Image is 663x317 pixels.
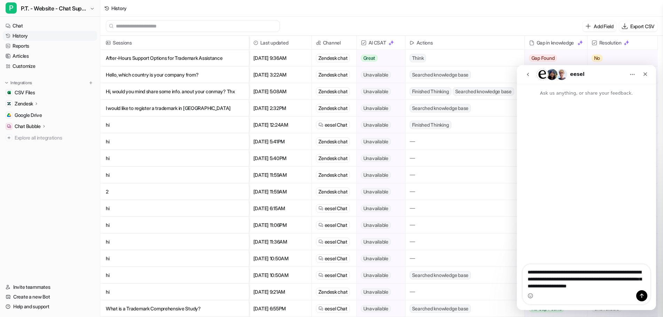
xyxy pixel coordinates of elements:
a: eesel Chat [318,272,347,279]
img: expand menu [4,80,9,85]
p: hi [106,233,243,250]
div: Zendesk chat [316,288,350,296]
p: hi [106,167,243,183]
span: Searched knowledge base [410,71,471,79]
span: Gap Found [529,55,557,62]
div: Zendesk chat [316,87,350,96]
p: Zendesk [15,100,33,107]
p: I would like to register a trademark in [GEOGRAPHIC_DATA] [106,100,243,117]
a: eesel Chat [318,121,347,128]
p: Hello, which country is your company from? [106,66,243,83]
iframe: To enrich screen reader interactions, please activate Accessibility in Grammarly extension settings [517,65,656,310]
span: Unavailable [361,272,391,279]
span: Unavailable [361,288,391,295]
a: eesel Chat [318,305,347,312]
span: Unavailable [361,305,391,312]
span: eesel Chat [325,305,347,312]
div: Zendesk chat [316,154,350,163]
img: Google Drive [7,113,11,117]
img: explore all integrations [6,134,13,141]
a: eesel Chat [318,255,347,262]
span: Unavailable [361,138,391,145]
span: Unavailable [361,188,391,195]
button: Export CSV [619,21,657,31]
span: Channel [315,36,354,50]
img: eeselChat [318,206,323,211]
p: After-Hours Support Options for Trademark Assistance [106,50,243,66]
span: Unavailable [361,88,391,95]
div: Zendesk chat [316,54,350,62]
a: Google DriveGoogle Drive [3,110,97,120]
span: [DATE] 6:55PM [252,300,309,317]
span: [DATE] 5:08AM [252,83,309,100]
span: Unavailable [361,155,391,162]
p: Hi, would you mind share some info. anout your conmay? Thx [106,83,243,100]
span: [DATE] 3:22AM [252,66,309,83]
span: Unavailable [361,205,391,212]
p: hi [106,150,243,167]
span: [DATE] 11:06PM [252,217,309,233]
img: CSV Files [7,90,11,95]
img: eeselChat [318,273,323,278]
p: hi [106,250,243,267]
span: eesel Chat [325,255,347,262]
img: Chat Bubble [7,124,11,128]
button: Integrations [3,79,34,86]
span: [DATE] 6:15AM [252,200,309,217]
button: Great [357,50,401,66]
div: Gap in knowledge [528,36,584,50]
a: Create a new Bot [3,292,97,302]
span: Sessions [103,36,246,50]
a: Customize [3,61,97,71]
span: [DATE] 5:41PM [252,133,309,150]
a: Chat [3,21,97,31]
span: [DATE] 10:50AM [252,250,309,267]
span: Unavailable [361,238,391,245]
span: Resolution [590,36,655,50]
span: [DATE] 5:40PM [252,150,309,167]
span: Searched knowledge base [453,87,514,96]
span: P [6,2,17,14]
div: Zendesk chat [316,71,350,79]
p: Add Field [594,23,613,30]
button: Gap Found [525,50,582,66]
span: Explore all integrations [15,132,94,143]
span: P.T. - Website - Chat Support [21,3,88,13]
a: eesel Chat [318,222,347,229]
a: CSV FilesCSV Files [3,88,97,97]
span: Unavailable [361,121,391,128]
span: Searched knowledge base [410,104,471,112]
img: eeselChat [318,306,323,311]
img: eeselChat [318,122,323,127]
span: No Gap Found [529,305,564,312]
a: Reports [3,41,97,51]
span: Unavailable [361,255,391,262]
span: Finished Thinking [410,87,451,96]
span: Google Drive [15,112,42,119]
a: Help and support [3,302,97,311]
div: History [111,5,127,12]
span: CSV Files [15,89,35,96]
span: Searched knowledge base [410,304,471,313]
div: Zendesk chat [316,104,350,112]
p: hi [106,117,243,133]
span: [DATE] 12:24AM [252,117,309,133]
span: No [592,55,603,62]
p: What is a Trademark Comprehensive Study? [106,300,243,317]
p: hi [106,217,243,233]
span: Unavailable [592,305,622,312]
span: [DATE] 11:36AM [252,233,309,250]
span: Think [410,54,426,62]
div: Zendesk chat [316,188,350,196]
a: History [3,31,97,41]
span: Unavailable [361,105,391,112]
button: Add Field [583,21,616,31]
